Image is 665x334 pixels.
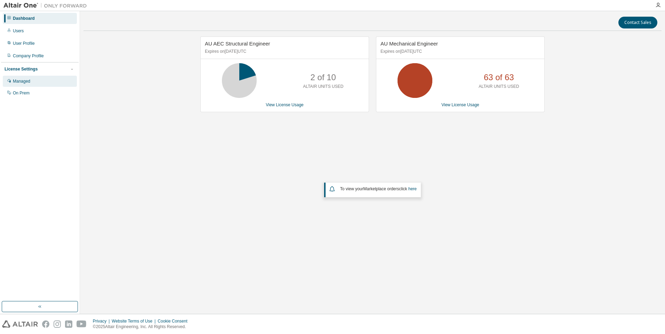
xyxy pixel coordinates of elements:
p: © 2025 Altair Engineering, Inc. All Rights Reserved. [93,324,192,330]
button: Contact Sales [618,17,657,28]
p: Expires on [DATE] UTC [205,49,363,55]
a: View License Usage [266,102,304,107]
img: linkedin.svg [65,320,72,328]
img: facebook.svg [42,320,49,328]
div: Users [13,28,24,34]
p: Expires on [DATE] UTC [380,49,538,55]
div: Dashboard [13,16,35,21]
img: altair_logo.svg [2,320,38,328]
a: View License Usage [441,102,479,107]
p: 63 of 63 [484,72,514,83]
span: To view your click [340,186,417,191]
img: instagram.svg [54,320,61,328]
div: User Profile [13,41,35,46]
div: Website Terms of Use [112,318,158,324]
p: 2 of 10 [311,72,336,83]
span: AU AEC Structural Engineer [205,41,270,47]
img: Altair One [3,2,90,9]
p: ALTAIR UNITS USED [303,84,343,90]
div: On Prem [13,90,30,96]
div: License Settings [5,66,38,72]
p: ALTAIR UNITS USED [479,84,519,90]
img: youtube.svg [77,320,87,328]
a: here [408,186,417,191]
div: Company Profile [13,53,44,59]
div: Privacy [93,318,112,324]
em: Marketplace orders [363,186,399,191]
div: Managed [13,78,30,84]
div: Cookie Consent [158,318,191,324]
span: AU Mechanical Engineer [380,41,438,47]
